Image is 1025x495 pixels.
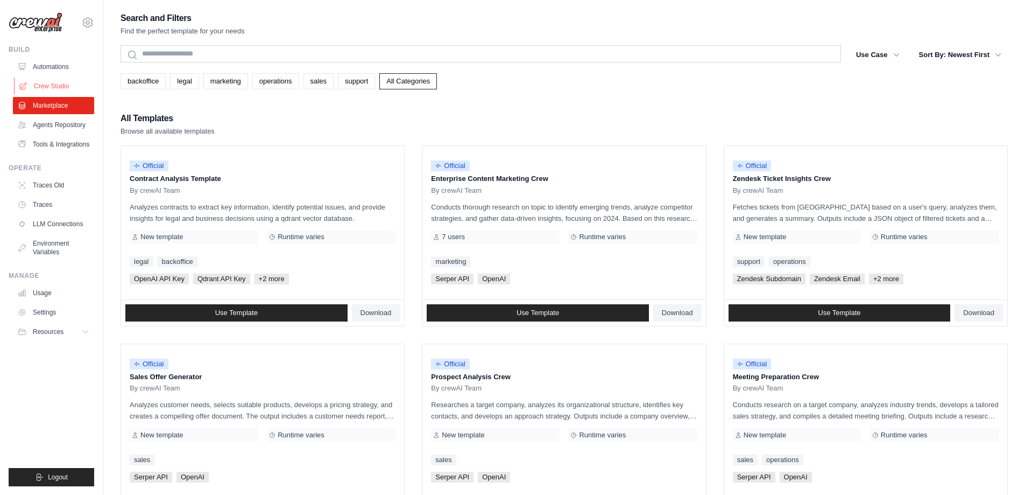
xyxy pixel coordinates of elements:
[121,111,215,126] h2: All Templates
[431,274,473,284] span: Serper API
[170,73,199,89] a: legal
[215,309,258,317] span: Use Template
[733,201,999,224] p: Fetches tickets from [GEOGRAPHIC_DATA] based on a user's query, analyzes them, and generates a su...
[9,12,62,33] img: Logo
[431,472,473,483] span: Serper API
[121,11,245,26] h2: Search and Filters
[13,304,94,321] a: Settings
[733,455,758,465] a: sales
[818,309,860,317] span: Use Template
[442,233,465,241] span: 7 users
[431,384,482,393] span: By crewAI Team
[338,73,375,89] a: support
[13,97,94,114] a: Marketplace
[9,45,94,54] div: Build
[579,431,626,440] span: Runtime varies
[379,73,437,89] a: All Categories
[157,256,197,267] a: backoffice
[130,372,395,382] p: Sales Offer Generator
[121,126,215,137] p: Browse all available templates
[427,304,649,322] a: Use Template
[869,274,903,284] span: +2 more
[653,304,702,322] a: Download
[733,384,783,393] span: By crewAI Team
[431,161,470,171] span: Official
[9,164,94,172] div: Operate
[360,309,392,317] span: Download
[963,309,994,317] span: Download
[130,384,180,393] span: By crewAI Team
[733,274,805,284] span: Zendesk Subdomain
[955,304,1003,322] a: Download
[130,359,168,369] span: Official
[130,274,189,284] span: OpenAI API Key
[121,26,245,37] p: Find the perfect template for your needs
[130,173,395,184] p: Contract Analysis Template
[733,472,775,483] span: Serper API
[733,186,783,195] span: By crewAI Team
[733,161,772,171] span: Official
[881,431,928,440] span: Runtime varies
[33,327,63,336] span: Resources
[203,73,248,89] a: marketing
[278,431,324,440] span: Runtime varies
[13,235,94,261] a: Environment Variables
[517,309,559,317] span: Use Template
[13,116,94,134] a: Agents Repository
[729,304,951,322] a: Use Template
[193,274,250,284] span: Qdrant API Key
[881,233,928,241] span: Runtime varies
[125,304,348,322] a: Use Template
[478,274,510,284] span: OpenAI
[9,271,94,280] div: Manage
[744,431,786,440] span: New template
[733,359,772,369] span: Official
[431,359,470,369] span: Official
[278,233,324,241] span: Runtime varies
[130,161,168,171] span: Official
[14,78,95,95] a: Crew Studio
[13,58,94,75] a: Automations
[130,256,153,267] a: legal
[13,215,94,233] a: LLM Connections
[13,196,94,213] a: Traces
[733,256,765,267] a: support
[140,431,183,440] span: New template
[130,472,172,483] span: Serper API
[733,372,999,382] p: Meeting Preparation Crew
[780,472,812,483] span: OpenAI
[733,399,999,422] p: Conducts research on a target company, analyzes industry trends, develops a tailored sales strate...
[130,186,180,195] span: By crewAI Team
[130,399,395,422] p: Analyzes customer needs, selects suitable products, develops a pricing strategy, and creates a co...
[9,468,94,486] button: Logout
[13,136,94,153] a: Tools & Integrations
[13,177,94,194] a: Traces Old
[431,201,697,224] p: Conducts thorough research on topic to identify emerging trends, analyze competitor strategies, a...
[431,372,697,382] p: Prospect Analysis Crew
[13,323,94,340] button: Resources
[130,201,395,224] p: Analyzes contracts to extract key information, identify potential issues, and provide insights fo...
[176,472,209,483] span: OpenAI
[442,431,484,440] span: New template
[431,173,697,184] p: Enterprise Content Marketing Crew
[121,73,166,89] a: backoffice
[431,455,456,465] a: sales
[733,173,999,184] p: Zendesk Ticket Insights Crew
[255,274,289,284] span: +2 more
[913,45,1008,65] button: Sort By: Newest First
[140,233,183,241] span: New template
[744,233,786,241] span: New template
[579,233,626,241] span: Runtime varies
[48,473,68,482] span: Logout
[431,399,697,422] p: Researches a target company, analyzes its organizational structure, identifies key contacts, and ...
[130,455,154,465] a: sales
[252,73,299,89] a: operations
[810,274,865,284] span: Zendesk Email
[662,309,693,317] span: Download
[352,304,400,322] a: Download
[850,45,906,65] button: Use Case
[431,186,482,195] span: By crewAI Team
[431,256,470,267] a: marketing
[769,256,810,267] a: operations
[478,472,510,483] span: OpenAI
